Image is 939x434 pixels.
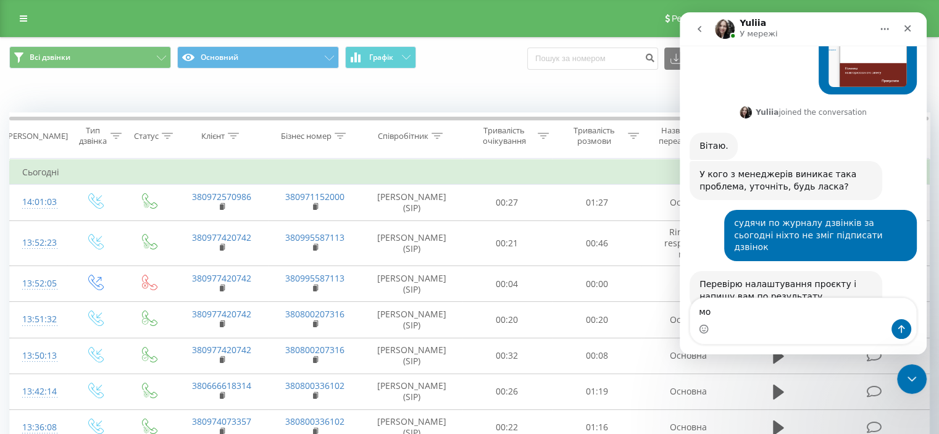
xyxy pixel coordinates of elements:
[192,415,251,427] a: 380974073357
[641,302,735,338] td: Основна
[285,344,344,356] a: 380800207316
[10,160,930,185] td: Сьогодні
[281,131,332,141] div: Бізнес номер
[192,380,251,391] a: 380666618314
[22,231,55,255] div: 13:52:23
[362,373,462,409] td: [PERSON_NAME] (SIP)
[641,185,735,220] td: Основна
[192,191,251,202] a: 380972570986
[192,308,251,320] a: 380977420742
[192,232,251,243] a: 380977420742
[285,380,344,391] a: 380800336102
[9,46,171,69] button: Всі дзвінки
[462,373,552,409] td: 00:26
[474,125,535,146] div: Тривалість очікування
[462,338,552,373] td: 00:32
[22,272,55,296] div: 13:52:05
[653,125,718,146] div: Назва схеми переадресації
[897,364,927,394] iframe: Intercom live chat
[362,338,462,373] td: [PERSON_NAME] (SIP)
[672,14,762,23] span: Реферальна програма
[552,220,641,266] td: 00:46
[285,415,344,427] a: 380800336102
[641,338,735,373] td: Основна
[462,220,552,266] td: 00:21
[30,52,70,62] span: Всі дзвінки
[462,185,552,220] td: 00:27
[285,308,344,320] a: 380800207316
[527,48,658,70] input: Пошук за номером
[664,48,731,70] button: Експорт
[192,344,251,356] a: 380977420742
[552,338,641,373] td: 00:08
[369,53,393,62] span: Графік
[192,272,251,284] a: 380977420742
[6,131,68,141] div: [PERSON_NAME]
[78,125,107,146] div: Тип дзвінка
[177,46,339,69] button: Основний
[362,266,462,302] td: [PERSON_NAME] (SIP)
[362,302,462,338] td: [PERSON_NAME] (SIP)
[641,373,735,409] td: Основна
[552,373,641,409] td: 01:19
[563,125,625,146] div: Тривалість розмови
[552,185,641,220] td: 01:27
[22,190,55,214] div: 14:01:03
[462,302,552,338] td: 00:20
[680,12,927,354] iframe: Intercom live chat
[22,380,55,404] div: 13:42:14
[462,266,552,302] td: 00:04
[552,302,641,338] td: 00:20
[22,344,55,368] div: 13:50:13
[378,131,428,141] div: Співробітник
[285,232,344,243] a: 380995587113
[134,131,159,141] div: Статус
[362,220,462,266] td: [PERSON_NAME] (SIP)
[285,272,344,284] a: 380995587113
[201,131,225,141] div: Клієнт
[552,266,641,302] td: 00:00
[22,307,55,332] div: 13:51:32
[345,46,416,69] button: Графік
[362,185,462,220] td: [PERSON_NAME] (SIP)
[285,191,344,202] a: 380971152000
[664,226,713,260] span: Ringostat responsible ma...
